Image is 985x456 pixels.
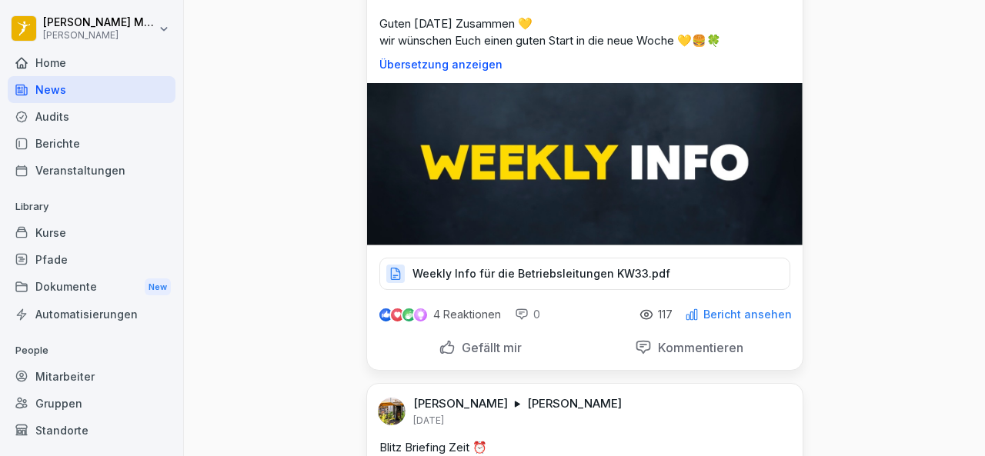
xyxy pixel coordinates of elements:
[703,308,792,321] p: Bericht ansehen
[413,396,508,411] p: [PERSON_NAME]
[43,16,155,29] p: [PERSON_NAME] Makowiec
[8,219,175,246] a: Kurse
[8,390,175,417] a: Gruppen
[8,49,175,76] a: Home
[515,307,540,322] div: 0
[8,157,175,184] a: Veranstaltungen
[378,398,406,425] img: ahtvx1qdgs31qf7oeejj87mb.png
[8,246,175,273] a: Pfade
[8,195,175,219] p: Library
[43,30,155,41] p: [PERSON_NAME]
[8,273,175,301] div: Dokumente
[658,308,673,321] p: 117
[379,308,392,321] img: like
[413,414,444,427] p: [DATE]
[8,301,175,328] a: Automatisierungen
[8,103,175,130] a: Audits
[412,266,670,281] p: Weekly Info für die Betriebsleitungen KW33.pdf
[8,363,175,390] a: Mitarbeiter
[379,271,790,286] a: Weekly Info für die Betriebsleitungen KW33.pdf
[433,308,501,321] p: 4 Reaktionen
[8,130,175,157] a: Berichte
[145,278,171,296] div: New
[8,338,175,363] p: People
[527,396,622,411] p: [PERSON_NAME]
[8,417,175,444] a: Standorte
[652,340,743,355] p: Kommentieren
[367,83,803,245] img: z2e26xzkmd4p8ka1y8uokrzr.png
[8,76,175,103] a: News
[402,308,416,321] img: celebrate
[8,273,175,301] a: DokumenteNew
[379,58,790,71] p: Übersetzung anzeigen
[456,340,522,355] p: Gefällt mir
[392,309,403,321] img: love
[414,308,427,321] img: inspiring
